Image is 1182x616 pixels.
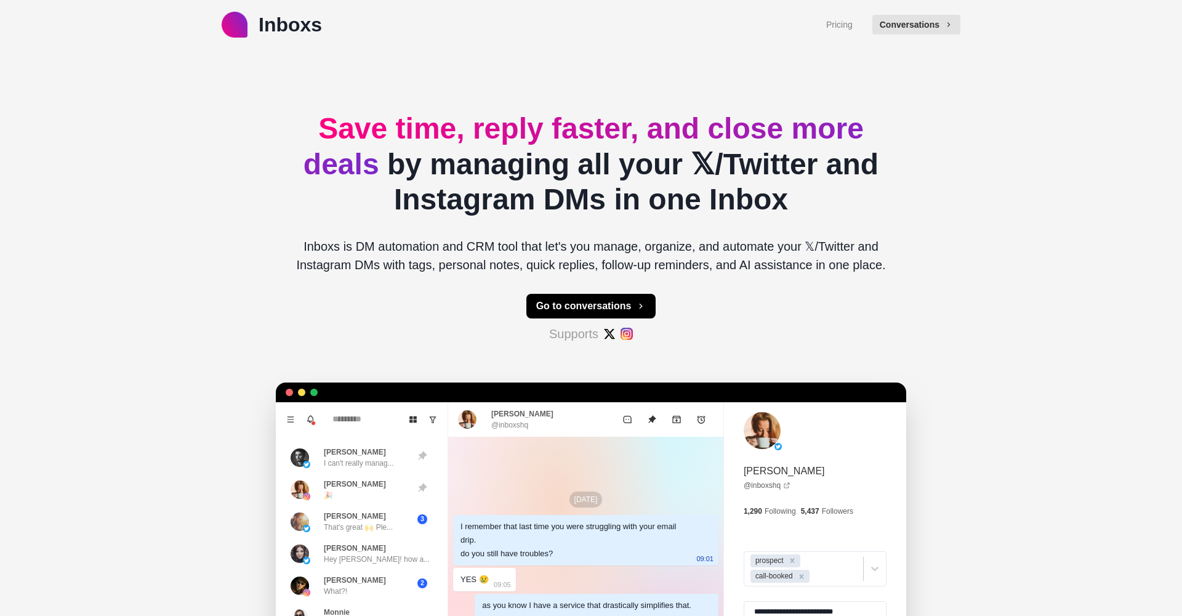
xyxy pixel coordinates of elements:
[872,15,960,34] button: Conversations
[664,407,689,432] button: Archive
[615,407,640,432] button: Mark as unread
[300,410,320,429] button: Notifications
[774,443,782,450] img: picture
[458,410,476,429] img: picture
[417,514,427,524] span: 3
[324,575,386,586] p: [PERSON_NAME]
[303,461,310,468] img: picture
[752,570,795,583] div: call-booked
[324,511,386,522] p: [PERSON_NAME]
[291,480,309,499] img: picture
[549,325,598,343] p: Supports
[222,12,247,38] img: logo
[417,578,427,588] span: 2
[286,111,896,217] h2: by managing all your 𝕏/Twitter and Instagram DMs in one Inbox
[222,10,322,39] a: logoInboxs
[291,448,309,467] img: picture
[303,493,310,500] img: picture
[324,458,394,469] p: I can't really manag...
[281,410,300,429] button: Menu
[640,407,664,432] button: Unpin
[423,410,443,429] button: Show unread conversations
[744,506,762,517] p: 1,290
[304,112,864,180] span: Save time, reply faster, and close more deals
[752,554,786,567] div: prospect
[491,408,553,419] p: [PERSON_NAME]
[689,407,714,432] button: Add reminder
[621,328,633,340] img: #
[603,328,616,340] img: #
[291,577,309,595] img: picture
[765,506,796,517] p: Following
[303,589,310,596] img: picture
[786,554,799,567] div: Remove prospect
[696,552,714,565] p: 09:01
[324,479,386,490] p: [PERSON_NAME]
[324,586,347,597] p: What?!
[324,490,333,501] p: 🎉
[569,492,603,508] p: [DATE]
[324,554,430,565] p: Hey [PERSON_NAME]! how a...
[460,520,691,561] div: I remember that last time you were struggling with your email drip. do you still have troubles?
[324,447,386,458] p: [PERSON_NAME]
[324,522,393,533] p: That's great 🙌 Ple...
[494,578,511,591] p: 09:05
[291,545,309,563] img: picture
[491,419,528,431] p: @inboxshq
[324,543,386,554] p: [PERSON_NAME]
[259,10,322,39] p: Inboxs
[822,506,853,517] p: Followers
[795,570,808,583] div: Remove call-booked
[291,513,309,531] img: picture
[744,480,790,491] a: @inboxshq
[826,18,853,31] a: Pricing
[801,506,819,517] p: 5,437
[526,294,656,318] button: Go to conversations
[744,464,825,479] p: [PERSON_NAME]
[403,410,423,429] button: Board View
[744,412,781,449] img: picture
[286,237,896,274] p: Inboxs is DM automation and CRM tool that let's you manage, organize, and automate your 𝕏/Twitter...
[303,557,310,564] img: picture
[460,573,489,586] div: YES 😢
[303,525,310,532] img: picture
